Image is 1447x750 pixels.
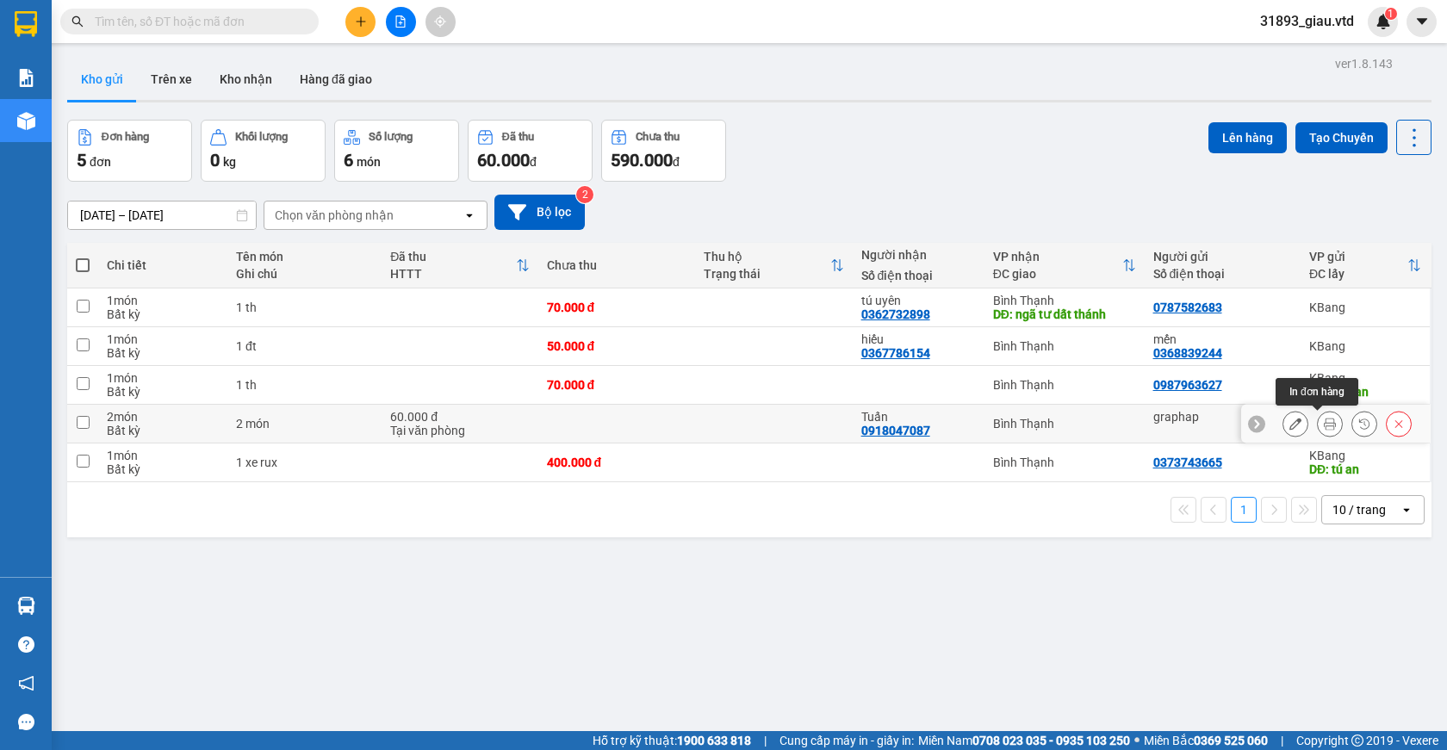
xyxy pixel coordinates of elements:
span: đ [673,155,680,169]
div: 0367786154 [861,346,930,360]
div: Người gửi [1153,250,1292,263]
div: graphap [1153,410,1292,424]
th: Toggle SortBy [1301,243,1430,288]
button: Lên hàng [1208,122,1287,153]
div: 0918047087 [861,424,930,437]
span: Gửi: [15,16,41,34]
div: Bình Thạnh [993,456,1136,469]
div: Bình Thạnh [993,294,1136,307]
div: KBang [15,15,152,35]
div: 1 đt [236,339,373,353]
span: 31893_giau.vtd [1246,10,1368,32]
span: message [18,714,34,730]
div: Bất kỳ [107,462,219,476]
span: Miền Bắc [1144,731,1268,750]
input: Select a date range. [68,201,256,229]
div: KBang [1309,371,1421,385]
img: logo-vxr [15,11,37,37]
span: caret-down [1414,14,1430,29]
div: DĐ: ngã tư dất thánh [993,307,1136,321]
div: Tên món [236,250,373,263]
div: DĐ: tú an [1309,462,1421,476]
div: VP gửi [1309,250,1407,263]
img: warehouse-icon [17,112,35,130]
strong: 1900 633 818 [677,734,751,747]
div: Người nhận [861,248,976,262]
div: 1 món [107,371,219,385]
div: 1 món [107,449,219,462]
button: Kho gửi [67,59,137,100]
button: plus [345,7,376,37]
svg: open [463,208,476,222]
button: Tạo Chuyến [1295,122,1388,153]
button: caret-down [1407,7,1437,37]
div: 70.000 đ [547,301,687,314]
span: plus [355,15,367,28]
div: 1 xe rux [236,456,373,469]
div: 70.000 đ [547,378,687,392]
svg: open [1400,503,1413,517]
span: Hỗ trợ kỹ thuật: [593,731,751,750]
div: Chưa thu [547,258,687,272]
th: Toggle SortBy [695,243,853,288]
input: Tìm tên, số ĐT hoặc mã đơn [95,12,298,31]
button: Trên xe [137,59,206,100]
span: đơn [90,155,111,169]
div: tú uyên [165,35,303,56]
button: Bộ lọc [494,195,585,230]
th: Toggle SortBy [382,243,537,288]
div: KBang [1309,339,1421,353]
span: Cung cấp máy in - giấy in: [779,731,914,750]
div: Bất kỳ [107,424,219,437]
span: question-circle [18,636,34,653]
button: 1 [1231,497,1257,523]
div: 1 món [107,294,219,307]
div: KBang [1309,301,1421,314]
span: ⚪️ [1134,737,1140,744]
button: Khối lượng0kg [201,120,326,182]
div: Ghi chú [236,267,373,281]
div: Số điện thoại [861,269,976,282]
div: 0987963627 [1153,378,1222,392]
div: DĐ: cửu an [1309,385,1421,399]
div: 0368839244 [1153,346,1222,360]
div: 1 th [236,301,373,314]
button: Đơn hàng5đơn [67,120,192,182]
div: Bất kỳ [107,346,219,360]
img: solution-icon [17,69,35,87]
div: ĐC giao [993,267,1122,281]
span: 0 [210,150,220,170]
th: Toggle SortBy [984,243,1145,288]
div: ver 1.8.143 [1335,54,1393,73]
div: 0787582683 [1153,301,1222,314]
span: aim [434,15,446,28]
span: 6 [344,150,353,170]
span: copyright [1351,735,1363,747]
button: Chưa thu590.000đ [601,120,726,182]
sup: 1 [1385,8,1397,20]
button: Đã thu60.000đ [468,120,593,182]
span: 5 [77,150,86,170]
button: Số lượng6món [334,120,459,182]
div: Số điện thoại [1153,267,1292,281]
span: | [1281,731,1283,750]
img: icon-new-feature [1376,14,1391,29]
span: | [764,731,767,750]
span: notification [18,675,34,691]
div: Tại văn phòng [390,424,529,437]
div: hiếu [861,332,976,346]
div: 60.000 đ [390,410,529,424]
div: Khối lượng [235,131,288,143]
span: file-add [394,15,407,28]
div: 400.000 đ [547,456,687,469]
div: Bình Thạnh [165,15,303,35]
div: Bất kỳ [107,307,219,321]
span: kg [223,155,236,169]
div: Trạng thái [704,267,830,281]
div: 2 món [236,417,373,431]
button: aim [425,7,456,37]
strong: 0369 525 060 [1194,734,1268,747]
span: ngã tư dất thánh [165,80,274,140]
div: Số lượng [369,131,413,143]
div: KBang [1309,449,1421,462]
